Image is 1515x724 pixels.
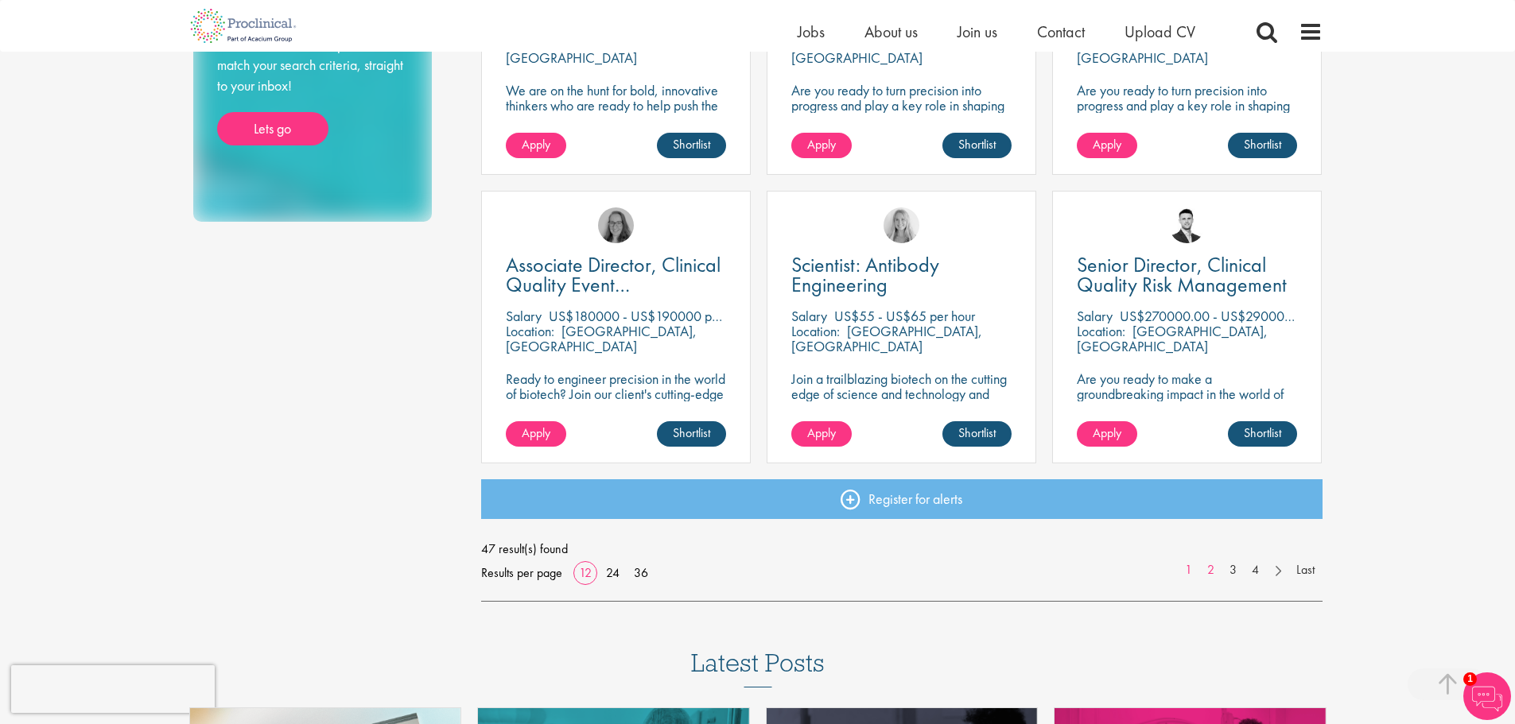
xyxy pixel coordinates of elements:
span: Results per page [481,561,562,585]
a: Register for alerts [481,479,1323,519]
a: Associate Director, Clinical Quality Event Management (GCP) [506,255,726,295]
span: Apply [1093,136,1121,153]
a: 1 [1177,561,1200,579]
span: Apply [807,424,836,441]
p: Are you ready to turn precision into progress and play a key role in shaping the future of pharma... [1077,83,1297,128]
div: Take the hassle out of job hunting and receive the latest jobs that match your search criteria, s... [217,14,408,145]
a: Jobs [798,21,825,42]
p: [GEOGRAPHIC_DATA], [GEOGRAPHIC_DATA] [506,322,697,355]
a: Contact [1037,21,1085,42]
p: US$180000 - US$190000 per annum [549,307,762,325]
p: We are on the hunt for bold, innovative thinkers who are ready to help push the boundaries of sci... [506,83,726,143]
a: Shortlist [942,133,1012,158]
a: Apply [506,421,566,447]
a: Apply [791,133,852,158]
p: Ready to engineer precision in the world of biotech? Join our client's cutting-edge team and play... [506,371,726,447]
a: 24 [600,564,625,581]
a: About us [864,21,918,42]
a: Apply [791,421,852,447]
p: [GEOGRAPHIC_DATA], [GEOGRAPHIC_DATA] [1077,322,1268,355]
span: Location: [791,322,840,340]
p: [GEOGRAPHIC_DATA], [GEOGRAPHIC_DATA] [791,322,982,355]
a: Join us [958,21,997,42]
p: Join a trailblazing biotech on the cutting edge of science and technology and make a change in th... [791,371,1012,432]
a: Shortlist [657,421,726,447]
span: Salary [506,307,542,325]
span: Apply [807,136,836,153]
span: 47 result(s) found [481,537,1323,561]
a: Apply [1077,421,1137,447]
a: Shortlist [657,133,726,158]
a: 3 [1222,561,1245,579]
p: US$55 - US$65 per hour [834,307,975,325]
a: 12 [573,564,597,581]
span: Salary [791,307,827,325]
a: 36 [628,564,654,581]
p: Are you ready to make a groundbreaking impact in the world of biotechnology? Join a growing compa... [1077,371,1297,447]
iframe: reCAPTCHA [11,665,215,713]
img: Ingrid Aymes [598,207,634,243]
a: Shortlist [1228,133,1297,158]
a: Apply [1077,133,1137,158]
img: Joshua Godden [1169,207,1205,243]
img: Chatbot [1463,672,1511,720]
a: Senior Director, Clinical Quality Risk Management [1077,255,1297,295]
p: Are you ready to turn precision into progress and play a key role in shaping the future of pharma... [791,83,1012,128]
a: Scientist: Antibody Engineering [791,255,1012,295]
span: Associate Director, Clinical Quality Event Management (GCP) [506,251,721,318]
a: Shortlist [942,421,1012,447]
p: US$270000.00 - US$290000.00 per annum [1120,307,1372,325]
span: Senior Director, Clinical Quality Risk Management [1077,251,1287,298]
span: Location: [506,322,554,340]
a: Last [1288,561,1323,579]
a: Upload CV [1125,21,1195,42]
a: 4 [1244,561,1267,579]
span: Apply [1093,424,1121,441]
span: Scientist: Antibody Engineering [791,251,939,298]
img: Shannon Briggs [884,207,919,243]
span: Apply [522,136,550,153]
span: Apply [522,424,550,441]
span: Location: [1077,322,1125,340]
a: Shortlist [1228,421,1297,447]
a: Apply [506,133,566,158]
span: 1 [1463,672,1477,686]
span: Salary [1077,307,1113,325]
h3: Latest Posts [691,649,825,687]
a: Lets go [217,112,328,145]
a: 2 [1199,561,1222,579]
